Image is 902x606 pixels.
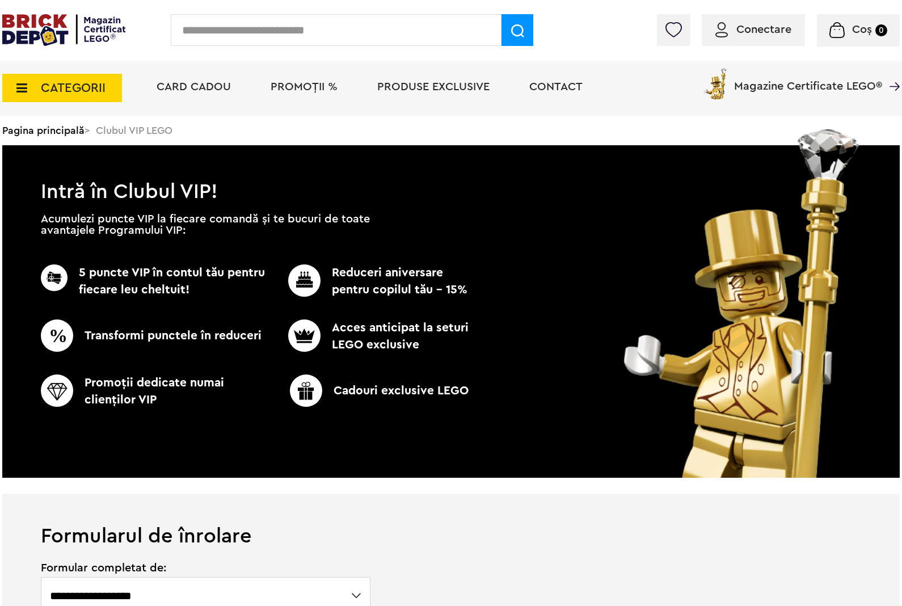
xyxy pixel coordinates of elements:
[2,494,900,546] h1: Formularul de înrolare
[41,264,269,298] p: 5 puncte VIP în contul tău pentru fiecare leu cheltuit!
[41,82,106,94] span: CATEGORII
[734,66,882,92] span: Magazine Certificate LEGO®
[852,24,872,35] span: Coș
[269,319,473,354] p: Acces anticipat la seturi LEGO exclusive
[2,125,85,136] a: Pagina principală
[41,562,372,574] span: Formular completat de:
[736,24,791,35] span: Conectare
[271,81,338,92] a: PROMOȚII %
[529,81,583,92] a: Contact
[288,319,321,352] img: CC_BD_Green_chek_mark
[269,264,473,298] p: Reduceri aniversare pentru copilul tău - 15%
[265,374,494,407] p: Cadouri exclusive LEGO
[41,264,68,291] img: CC_BD_Green_chek_mark
[41,319,269,352] p: Transformi punctele în reduceri
[2,145,900,197] h1: Intră în Clubul VIP!
[41,374,73,407] img: CC_BD_Green_chek_mark
[882,66,900,77] a: Magazine Certificate LEGO®
[2,116,900,145] div: > Clubul VIP LEGO
[41,319,73,352] img: CC_BD_Green_chek_mark
[608,129,876,478] img: vip_page_image
[377,81,490,92] a: Produse exclusive
[875,24,887,36] small: 0
[41,213,370,236] p: Acumulezi puncte VIP la fiecare comandă și te bucuri de toate avantajele Programului VIP:
[290,374,322,407] img: CC_BD_Green_chek_mark
[41,374,269,409] p: Promoţii dedicate numai clienţilor VIP
[288,264,321,297] img: CC_BD_Green_chek_mark
[157,81,231,92] a: Card Cadou
[715,24,791,35] a: Conectare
